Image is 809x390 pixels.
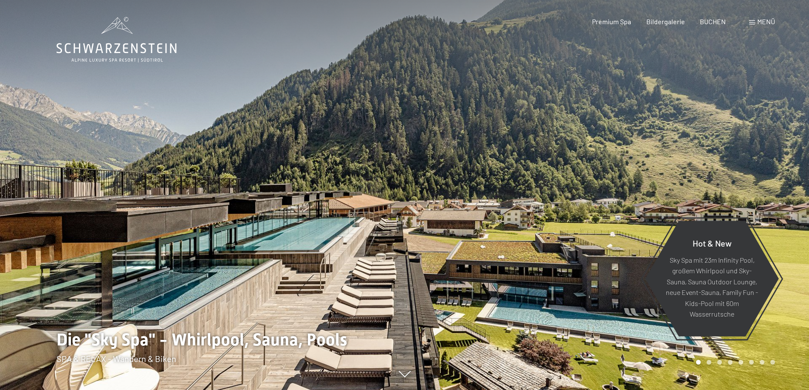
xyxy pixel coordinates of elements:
span: Hot & New [693,238,732,248]
div: Carousel Page 5 [739,360,743,365]
div: Carousel Page 3 [717,360,722,365]
span: Menü [757,17,775,25]
div: Carousel Page 2 [707,360,711,365]
a: BUCHEN [700,17,726,25]
a: Hot & New Sky Spa mit 23m Infinity Pool, großem Whirlpool und Sky-Sauna, Sauna Outdoor Lounge, ne... [645,220,779,337]
div: Carousel Page 1 (Current Slide) [696,360,701,365]
div: Carousel Pagination [693,360,775,365]
a: Premium Spa [592,17,631,25]
div: Carousel Page 8 [770,360,775,365]
div: Carousel Page 7 [760,360,764,365]
p: Sky Spa mit 23m Infinity Pool, großem Whirlpool und Sky-Sauna, Sauna Outdoor Lounge, neue Event-S... [666,254,758,320]
div: Carousel Page 6 [749,360,754,365]
a: Bildergalerie [646,17,685,25]
div: Carousel Page 4 [728,360,733,365]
